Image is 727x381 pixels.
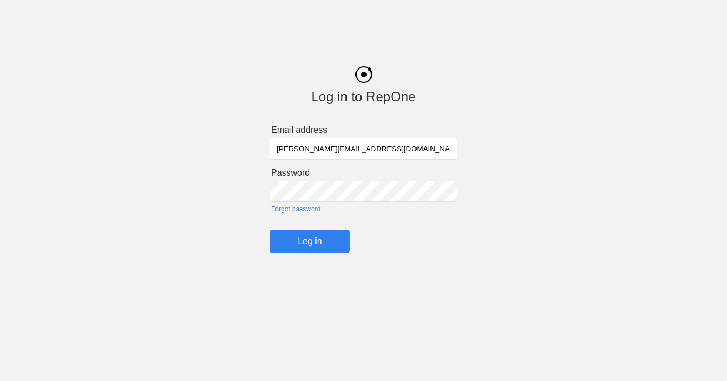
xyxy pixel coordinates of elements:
[270,230,350,253] input: Log in
[271,125,457,135] label: Email address
[527,252,727,381] iframe: Chat Widget
[270,89,457,105] div: Log in to RepOne
[271,205,457,213] a: Forgot password
[270,138,457,160] input: name@domain.com
[271,168,457,178] label: Password
[355,66,372,83] img: black_logo.png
